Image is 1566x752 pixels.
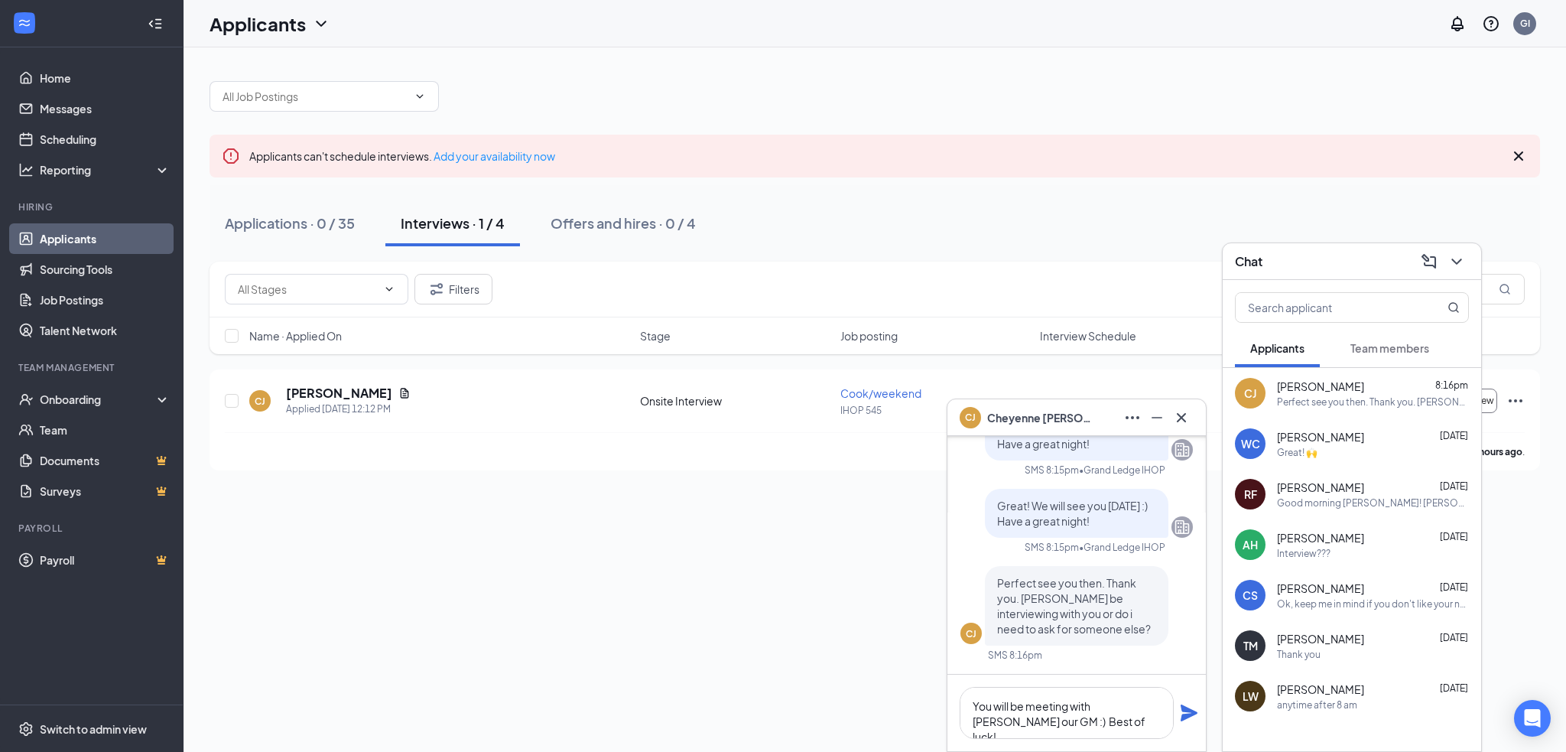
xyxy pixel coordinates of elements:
[1277,379,1364,394] span: [PERSON_NAME]
[434,149,555,163] a: Add your availability now
[238,281,377,298] input: All Stages
[40,223,171,254] a: Applicants
[40,254,171,285] a: Sourcing Tools
[997,499,1148,528] span: Great! We will see you [DATE] :) Have a great night!
[18,392,34,407] svg: UserCheck
[1172,409,1191,427] svg: Cross
[1277,496,1469,509] div: Good morning [PERSON_NAME]! [PERSON_NAME] from the Grand Ledge IHOP. Could you stop in for an int...
[18,200,167,213] div: Hiring
[840,404,1032,417] p: IHOP 545
[249,149,555,163] span: Applicants can't schedule interviews.
[1148,409,1166,427] svg: Minimize
[1447,301,1460,314] svg: MagnifyingGlass
[1440,531,1468,542] span: [DATE]
[1120,405,1145,430] button: Ellipses
[1277,480,1364,495] span: [PERSON_NAME]
[401,213,505,233] div: Interviews · 1 / 4
[249,328,342,343] span: Name · Applied On
[987,409,1094,426] span: Cheyenne [PERSON_NAME]
[40,162,171,177] div: Reporting
[414,274,492,304] button: Filter Filters
[1277,698,1357,711] div: anytime after 8 am
[1243,689,1259,704] div: LW
[286,385,392,402] h5: [PERSON_NAME]
[1040,394,1045,408] span: -
[40,476,171,506] a: SurveysCrown
[1417,249,1441,274] button: ComposeMessage
[1123,409,1142,427] svg: Ellipses
[286,402,411,417] div: Applied [DATE] 12:12 PM
[551,213,696,233] div: Offers and hires · 0 / 4
[398,387,411,399] svg: Document
[40,124,171,155] a: Scheduling
[1447,252,1466,271] svg: ChevronDown
[1499,283,1511,295] svg: MagnifyingGlass
[210,11,306,37] h1: Applicants
[1277,530,1364,545] span: [PERSON_NAME]
[1236,293,1417,322] input: Search applicant
[1180,704,1198,722] svg: Plane
[40,415,171,445] a: Team
[312,15,330,33] svg: ChevronDown
[1520,17,1530,30] div: GI
[222,147,240,165] svg: Error
[1243,638,1258,653] div: TM
[1025,541,1079,554] div: SMS 8:15pm
[1420,252,1438,271] svg: ComposeMessage
[1448,15,1467,33] svg: Notifications
[1079,541,1165,554] span: • Grand Ledge IHOP
[1277,597,1469,610] div: Ok, keep me in mind if you don't like your new job! :)
[1440,682,1468,694] span: [DATE]
[40,392,158,407] div: Onboarding
[1241,436,1260,451] div: WC
[1509,147,1528,165] svg: Cross
[1277,631,1364,646] span: [PERSON_NAME]
[1079,464,1165,477] span: • Grand Ledge IHOP
[966,627,976,640] div: CJ
[1025,464,1079,477] div: SMS 8:15pm
[40,545,171,575] a: PayrollCrown
[18,721,34,737] svg: Settings
[18,361,167,374] div: Team Management
[223,88,408,105] input: All Job Postings
[1435,379,1468,391] span: 8:16pm
[1277,446,1317,459] div: Great! 🙌
[40,721,147,737] div: Switch to admin view
[1173,441,1191,459] svg: Company
[17,15,32,31] svg: WorkstreamLogo
[1440,632,1468,643] span: [DATE]
[1173,518,1191,536] svg: Company
[1235,253,1262,270] h3: Chat
[18,522,167,535] div: Payroll
[148,16,163,31] svg: Collapse
[997,576,1151,636] span: Perfect see you then. Thank you. [PERSON_NAME] be interviewing with you or do i need to ask for s...
[1250,341,1304,355] span: Applicants
[414,90,426,103] svg: ChevronDown
[1040,328,1136,343] span: Interview Schedule
[960,687,1174,739] textarea: You will be meeting with [PERSON_NAME] our GM :) Best of luck!
[383,283,395,295] svg: ChevronDown
[1506,392,1525,410] svg: Ellipses
[1440,430,1468,441] span: [DATE]
[840,386,921,400] span: Cook/weekend
[40,285,171,315] a: Job Postings
[1482,15,1500,33] svg: QuestionInfo
[1145,405,1169,430] button: Minimize
[1244,386,1256,401] div: CJ
[640,328,671,343] span: Stage
[1169,405,1194,430] button: Cross
[1514,700,1551,737] div: Open Intercom Messenger
[840,328,898,343] span: Job posting
[1440,581,1468,593] span: [DATE]
[1277,547,1330,560] div: Interview???
[1243,537,1258,552] div: AH
[255,395,265,408] div: CJ
[1444,249,1469,274] button: ChevronDown
[40,315,171,346] a: Talent Network
[40,63,171,93] a: Home
[225,213,355,233] div: Applications · 0 / 35
[1472,446,1522,457] b: 9 hours ago
[1244,487,1257,502] div: RF
[1350,341,1429,355] span: Team members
